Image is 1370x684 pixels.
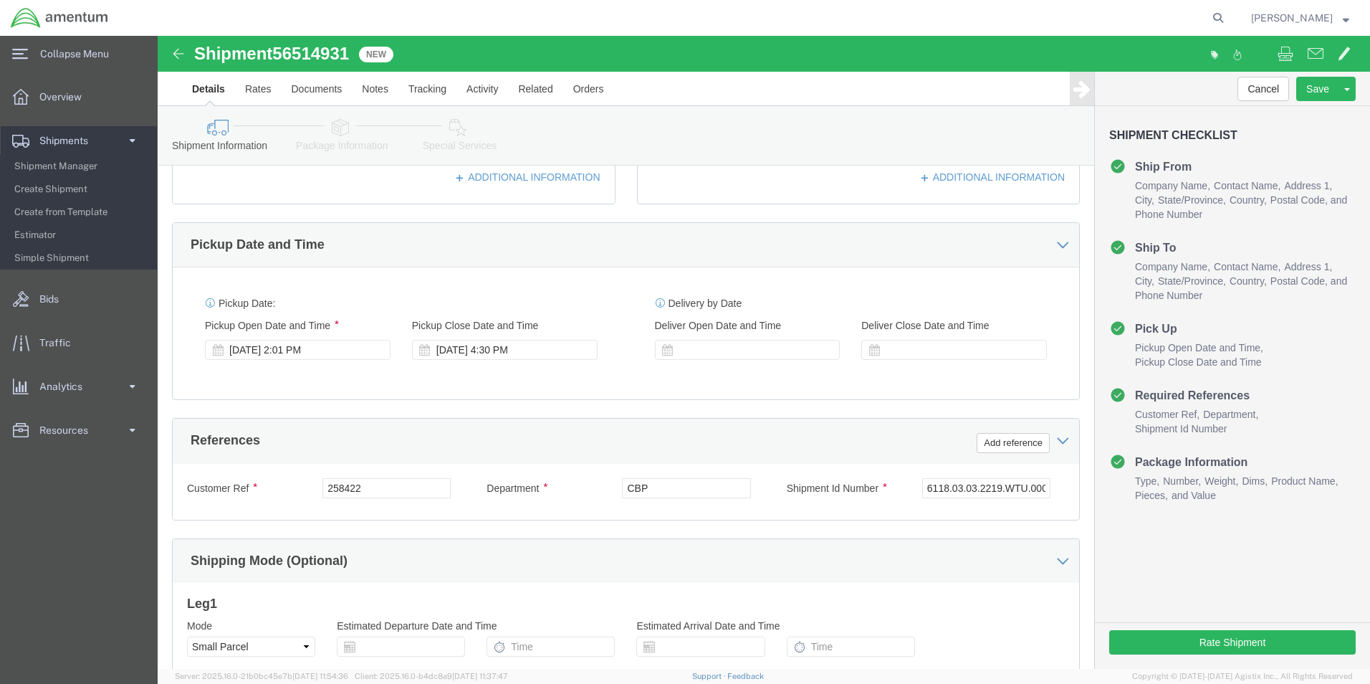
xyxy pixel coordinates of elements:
[39,372,92,401] span: Analytics
[1,126,157,155] a: Shipments
[1251,10,1333,26] span: Timothy Baca
[1,285,157,313] a: Bids
[292,672,348,680] span: [DATE] 11:54:36
[14,244,147,272] span: Simple Shipment
[10,7,109,29] img: logo
[175,672,348,680] span: Server: 2025.16.0-21b0bc45e7b
[727,672,764,680] a: Feedback
[39,82,92,111] span: Overview
[1,372,157,401] a: Analytics
[1,328,157,357] a: Traffic
[14,198,147,227] span: Create from Template
[39,416,98,445] span: Resources
[40,39,119,68] span: Collapse Menu
[158,36,1370,669] iframe: FS Legacy Container
[1,82,157,111] a: Overview
[1132,670,1353,683] span: Copyright © [DATE]-[DATE] Agistix Inc., All Rights Reserved
[39,285,69,313] span: Bids
[692,672,728,680] a: Support
[39,126,98,155] span: Shipments
[355,672,508,680] span: Client: 2025.16.0-b4dc8a9
[1250,9,1350,27] button: [PERSON_NAME]
[39,328,81,357] span: Traffic
[14,175,147,204] span: Create Shipment
[14,152,147,181] span: Shipment Manager
[452,672,508,680] span: [DATE] 11:37:47
[1,416,157,445] a: Resources
[14,221,147,250] span: Estimator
